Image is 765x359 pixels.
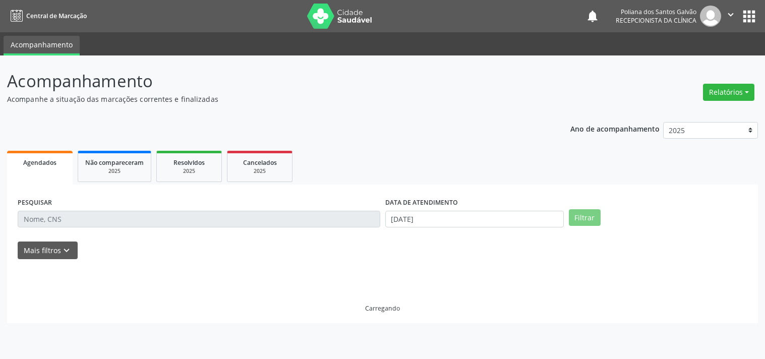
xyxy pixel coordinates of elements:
button: notifications [585,9,600,23]
span: Recepcionista da clínica [616,16,696,25]
i:  [725,9,736,20]
label: DATA DE ATENDIMENTO [385,195,458,211]
p: Acompanhamento [7,69,533,94]
button: apps [740,8,758,25]
label: PESQUISAR [18,195,52,211]
span: Resolvidos [173,158,205,167]
p: Ano de acompanhamento [570,122,660,135]
button: Mais filtroskeyboard_arrow_down [18,242,78,259]
div: 2025 [85,167,144,175]
span: Cancelados [243,158,277,167]
div: Carregando [365,304,400,313]
button: Relatórios [703,84,754,101]
i: keyboard_arrow_down [61,245,72,256]
a: Acompanhamento [4,36,80,55]
a: Central de Marcação [7,8,87,24]
div: 2025 [164,167,214,175]
img: img [700,6,721,27]
input: Nome, CNS [18,211,380,228]
button: Filtrar [569,209,601,226]
p: Acompanhe a situação das marcações correntes e finalizadas [7,94,533,104]
span: Central de Marcação [26,12,87,20]
div: Poliana dos Santos Galvão [616,8,696,16]
button:  [721,6,740,27]
span: Agendados [23,158,56,167]
span: Não compareceram [85,158,144,167]
input: Selecione um intervalo [385,211,564,228]
div: 2025 [234,167,285,175]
